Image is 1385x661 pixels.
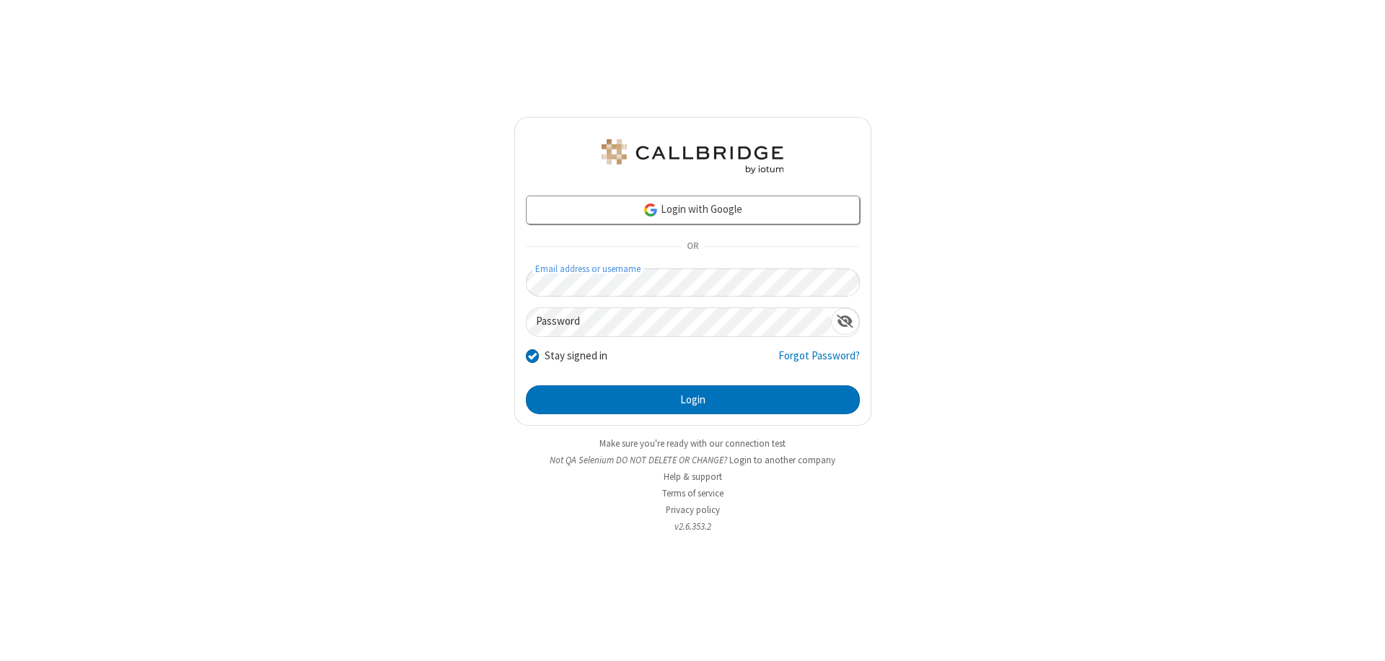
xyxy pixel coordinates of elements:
a: Make sure you're ready with our connection test [599,437,786,450]
button: Login [526,385,860,414]
input: Email address or username [526,268,860,297]
li: Not QA Selenium DO NOT DELETE OR CHANGE? [514,453,871,467]
input: Password [527,308,831,336]
div: Show password [831,308,859,335]
span: OR [681,237,704,257]
img: QA Selenium DO NOT DELETE OR CHANGE [599,139,786,174]
a: Privacy policy [666,504,720,516]
label: Stay signed in [545,348,607,364]
a: Login with Google [526,196,860,224]
a: Terms of service [662,487,724,499]
img: google-icon.png [643,202,659,218]
a: Forgot Password? [778,348,860,375]
a: Help & support [664,470,722,483]
button: Login to another company [729,453,835,467]
li: v2.6.353.2 [514,520,871,533]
